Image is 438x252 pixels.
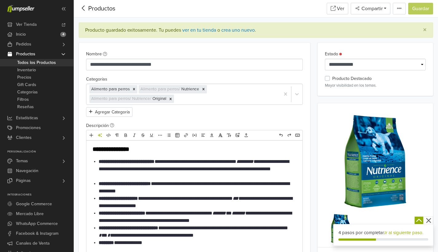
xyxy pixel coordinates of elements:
span: Alimento para perros [91,87,130,92]
span: Filtros [17,96,29,103]
div: Remove [object Object] [167,95,174,103]
a: Incrustar [191,131,199,139]
span: Promociones [16,123,41,133]
span: Categorías [17,89,38,96]
a: Alineación [199,131,207,139]
span: Original [152,96,166,101]
a: Ir al siguiente paso. [385,230,423,235]
a: Añadir [87,131,95,139]
div: Remove [object Object] [131,85,137,93]
span: Nutrience [181,87,199,92]
div: Productos [79,4,115,13]
a: Más formato [156,131,164,139]
img: 140 [325,213,357,245]
span: Facebook & Instagram [16,229,58,238]
label: Descripción [86,122,114,129]
div: Remove [object Object] [200,85,207,93]
a: HTML [105,131,112,139]
span: Reseñas [17,103,34,111]
label: Estado [325,51,342,57]
span: Clientes [16,133,32,143]
a: Fuente [216,131,224,139]
img: NUTRIENCE_20ORIGINAL_20PUPPY_202_2C5_20KG.jpg [325,111,426,211]
span: × [423,26,427,34]
a: Rehacer [285,131,293,139]
span: Precios [17,74,31,81]
span: 4 [60,32,66,37]
label: Categorías [86,76,107,83]
p: Mayor visibilidad en los temas. [325,83,426,89]
span: o [216,27,220,33]
a: Herramientas de IA [96,131,104,139]
a: Color del texto [208,131,216,139]
span: Navegación [16,166,38,176]
button: Guardar [408,3,433,14]
a: crea uno nuevo [221,27,255,33]
span: Todos los Productos [17,59,56,66]
a: Atajos [294,131,302,139]
a: Formato [113,131,121,139]
span: Pedidos [16,39,31,49]
span: Compartir [360,6,383,12]
a: Lista [165,131,173,139]
span: Temas [16,156,28,166]
button: Close [417,23,433,37]
span: Estadísticas [16,113,38,123]
button: Compartir [351,3,390,14]
span: Productos [16,49,35,59]
span: Mercado Libre [16,209,44,219]
a: Enlace [182,131,190,139]
span: Canales de Venta [16,238,49,248]
label: Producto Destacado [332,75,372,82]
a: ver en tu tienda [182,27,216,33]
span: Tu puedes [157,27,181,33]
div: 4 pasos por completar. [338,229,428,236]
a: Ver [327,3,348,14]
p: Personalización [7,150,73,154]
button: Agregar Categoría [86,107,132,117]
a: Subrayado [148,131,156,139]
span: Nutrience / [132,96,152,101]
a: Subir imágenes [234,131,242,139]
span: Páginas [16,176,31,186]
a: Eliminado [139,131,147,139]
a: Deshacer [277,131,285,139]
a: Cursiva [130,131,138,139]
p: Integraciones [7,193,73,197]
label: Nombre [86,51,107,57]
span: Inventario [17,66,36,74]
span: WhatsApp Commerce [16,219,58,229]
div: Producto guardado exitosamente. . [85,26,413,34]
a: Subir archivos [242,131,250,139]
a: Negrita [122,131,130,139]
span: Alimento para perros / [91,96,132,101]
a: Tamaño de fuente [225,131,233,139]
span: Ver Tienda [16,20,37,30]
span: Gift Cards [17,81,36,89]
span: Inicio [16,30,26,39]
a: Tabla [173,131,181,139]
span: Alimento para perros / [140,87,181,92]
span: Google Commerce [16,199,52,209]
